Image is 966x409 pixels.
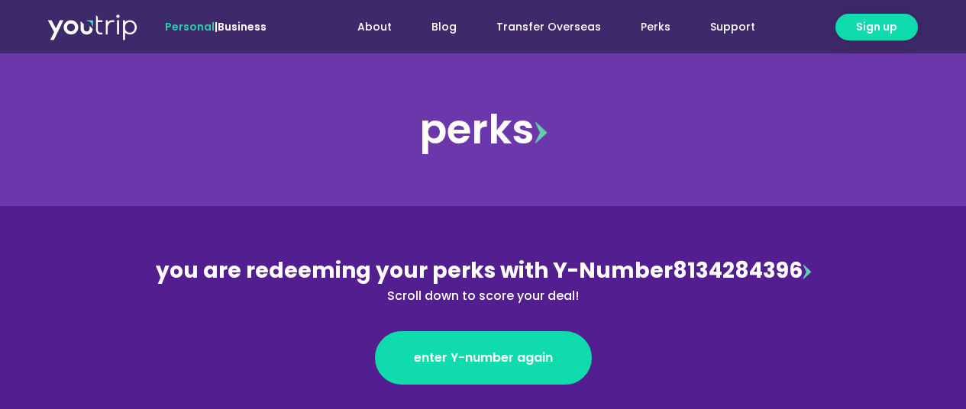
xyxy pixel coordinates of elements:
[165,19,215,34] span: Personal
[375,331,592,385] a: enter Y-number again
[477,13,621,41] a: Transfer Overseas
[621,13,690,41] a: Perks
[152,287,815,305] div: Scroll down to score your deal!
[156,256,673,285] span: you are redeeming your perks with Y-Number
[338,13,412,41] a: About
[690,13,775,41] a: Support
[835,14,918,40] a: Sign up
[412,13,477,41] a: Blog
[414,349,553,367] span: enter Y-number again
[308,13,775,41] nav: Menu
[856,19,897,35] span: Sign up
[165,19,267,34] span: |
[152,255,815,305] div: 8134284396
[218,19,267,34] a: Business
